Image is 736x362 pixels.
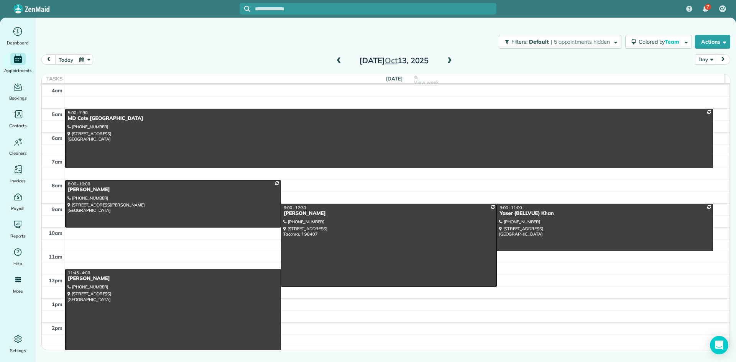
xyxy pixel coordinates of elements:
[49,277,62,283] span: 12pm
[3,191,33,212] a: Payroll
[9,149,26,157] span: Cleaners
[495,35,621,49] a: Filters: Default | 5 appointments hidden
[42,74,64,84] th: Tasks
[52,111,62,117] span: 5am
[3,246,33,267] a: Help
[386,75,402,82] span: [DATE]
[665,38,680,45] span: Team
[499,205,522,210] span: 9:00 - 11:00
[13,287,23,295] span: More
[10,347,26,354] span: Settings
[414,79,439,85] span: View week
[67,115,711,122] div: MD Cote [GEOGRAPHIC_DATA]
[52,135,62,141] span: 6am
[49,230,62,236] span: 10am
[3,53,33,74] a: Appointments
[3,333,33,354] a: Settings
[11,205,25,212] span: Payroll
[10,232,26,240] span: Reports
[52,325,62,331] span: 2pm
[720,6,726,12] span: CV
[499,210,710,217] div: Yaser (BELLVUE) Khan
[10,177,26,185] span: Invoices
[67,275,279,282] div: [PERSON_NAME]
[3,80,33,102] a: Bookings
[3,25,33,47] a: Dashboard
[625,35,692,49] button: Colored byTeam
[41,54,56,65] button: prev
[529,38,549,45] span: Default
[697,1,713,18] div: 7 unread notifications
[283,210,495,217] div: [PERSON_NAME]
[68,270,90,275] span: 11:45 - 4:00
[4,67,32,74] span: Appointments
[52,349,62,355] span: 3pm
[716,54,730,65] button: next
[13,260,23,267] span: Help
[695,54,716,65] button: Day
[499,35,621,49] button: Filters: Default | 5 appointments hidden
[639,38,682,45] span: Colored by
[695,35,730,49] button: Actions
[551,38,610,45] span: | 5 appointments hidden
[52,182,62,188] span: 8am
[7,39,29,47] span: Dashboard
[244,6,250,12] svg: Focus search
[68,110,88,115] span: 5:00 - 7:30
[52,206,62,212] span: 9am
[3,136,33,157] a: Cleaners
[67,187,279,193] div: [PERSON_NAME]
[706,4,709,10] span: 7
[52,87,62,93] span: 4am
[55,54,76,65] button: today
[511,38,527,45] span: Filters:
[52,301,62,307] span: 1pm
[240,6,250,12] button: Focus search
[9,122,26,129] span: Contacts
[385,56,398,65] span: Oct
[49,254,62,260] span: 11am
[68,181,90,187] span: 8:00 - 10:00
[52,159,62,165] span: 7am
[3,218,33,240] a: Reports
[3,108,33,129] a: Contacts
[710,336,728,354] div: Open Intercom Messenger
[9,94,27,102] span: Bookings
[3,163,33,185] a: Invoices
[284,205,306,210] span: 9:00 - 12:30
[346,56,442,65] h2: [DATE] 13, 2025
